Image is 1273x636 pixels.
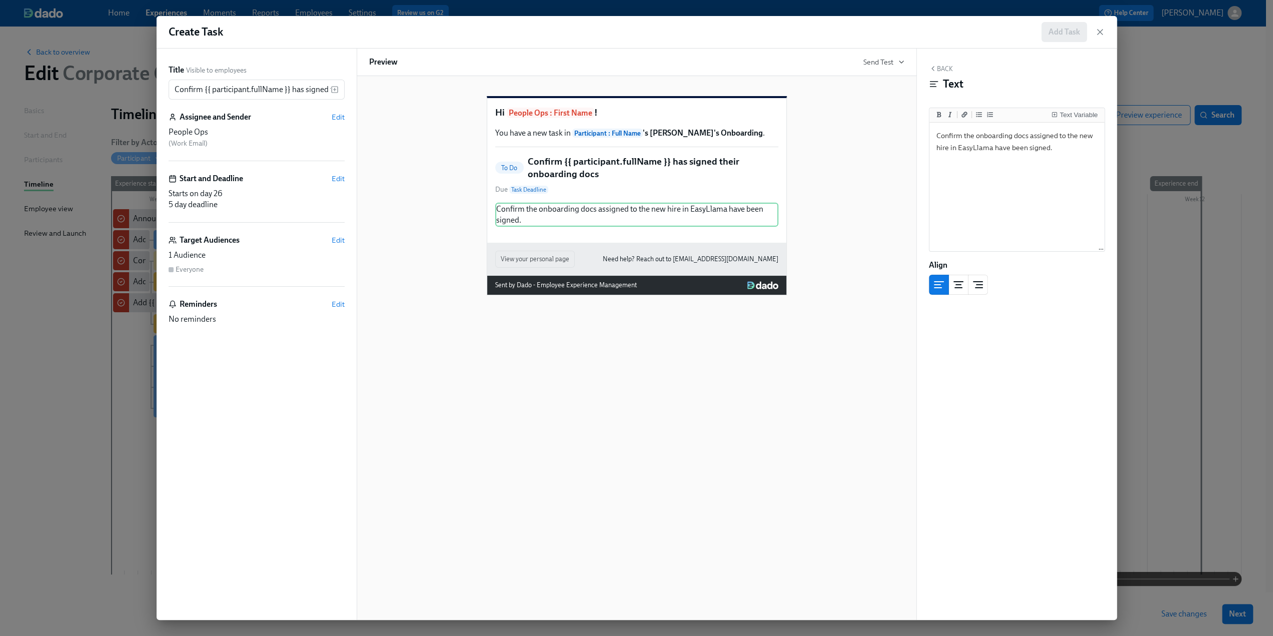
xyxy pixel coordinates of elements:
div: Starts on day 26 [169,188,345,199]
div: Block ID: nI-1zZjTz [929,303,1105,314]
button: Edit [332,174,345,184]
svg: Right [972,279,984,291]
button: Add unordered list [974,110,984,120]
button: Insert Text Variable [1049,110,1099,120]
div: text alignment [929,275,988,295]
svg: Left [933,279,945,291]
label: Title [169,65,184,76]
strong: 's [PERSON_NAME]'s Onboarding [572,128,763,138]
button: Edit [332,235,345,245]
svg: Insert text variable [331,86,339,94]
span: Task Deadline [509,186,548,194]
h6: Assignee and Sender [180,112,251,123]
button: View your personal page [495,251,575,268]
h1: Hi ! [495,106,778,120]
h5: Confirm {{ participant.fullName }} has signed their onboarding docs [528,155,778,181]
div: Text Variable [1059,112,1097,119]
h1: Create Task [169,25,223,40]
img: Dado [747,281,778,289]
span: 5 day deadline [169,200,218,209]
span: View your personal page [501,254,569,264]
span: People Ops : First Name [507,108,594,118]
div: Sent by Dado - Employee Experience Management [495,280,637,291]
button: Add bold text [934,110,944,120]
button: center aligned [948,275,968,295]
div: Confirm the onboarding docs assigned to the new hire in EasyLlama have been signed. [495,203,778,227]
button: Edit [332,299,345,309]
span: To Do [495,164,524,172]
p: You have a new task in . [495,128,778,139]
svg: Center [952,279,964,291]
span: ( Work Email ) [169,139,208,148]
h6: Preview [369,57,398,68]
textarea: Confirm the onboarding docs assigned to the new hire in EasyLlama have been signed. [931,125,1102,250]
button: Add a link [959,110,969,120]
div: 1 Audience [169,250,345,261]
label: Align [929,260,947,271]
span: Visible to employees [186,66,247,75]
button: Send Test [863,57,904,67]
div: Assignee and SenderEditPeople Ops (Work Email) [169,112,345,161]
div: Everyone [176,265,204,274]
button: Edit [332,112,345,122]
button: left aligned [929,275,949,295]
h6: Start and Deadline [180,173,243,184]
button: Add italic text [945,110,955,120]
div: Start and DeadlineEditStarts on day 265 day deadline [169,173,345,223]
h6: Target Audiences [180,235,240,246]
button: Back [929,65,953,73]
div: No reminders [169,314,345,325]
span: Due [495,185,548,195]
div: People Ops [169,127,345,138]
div: RemindersEditNo reminders [169,299,345,325]
a: Need help? Reach out to [EMAIL_ADDRESS][DOMAIN_NAME] [603,254,778,265]
button: Add ordered list [985,110,995,120]
h6: Reminders [180,299,217,310]
span: Participant : Full Name [572,129,643,138]
button: right aligned [968,275,988,295]
div: Target AudiencesEdit1 AudienceEveryone [169,235,345,287]
h4: Text [943,77,963,92]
